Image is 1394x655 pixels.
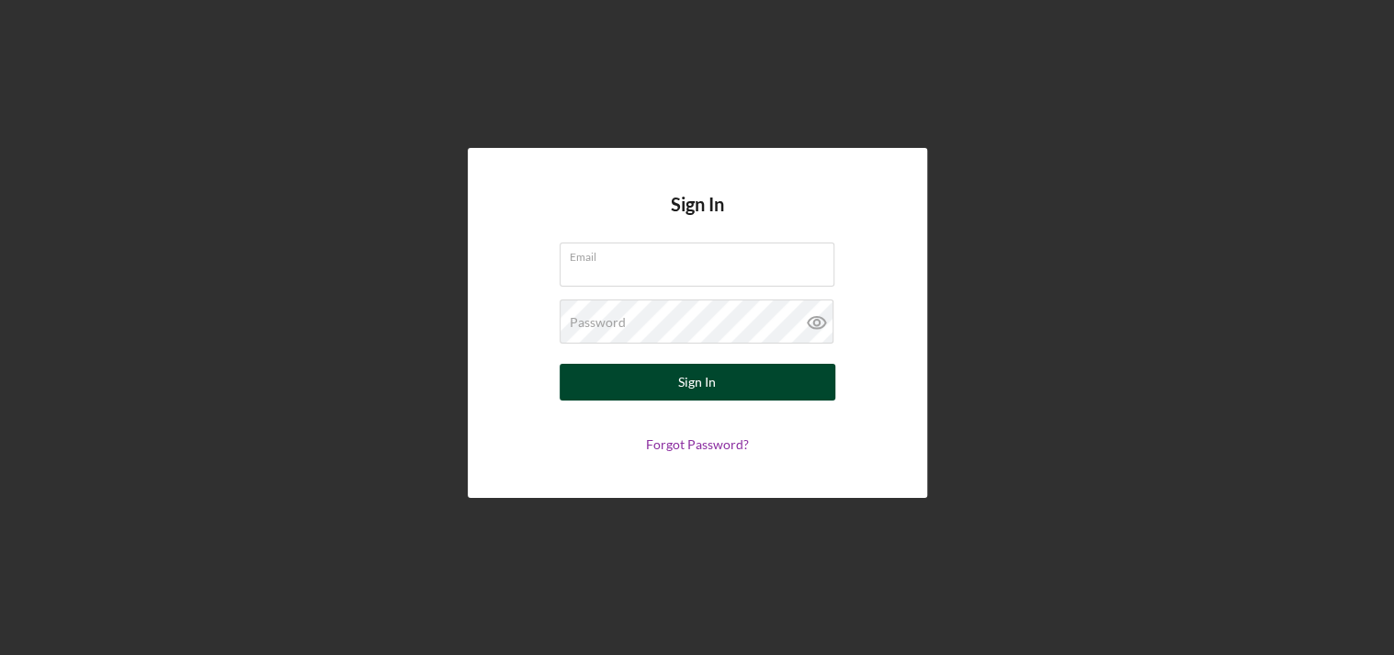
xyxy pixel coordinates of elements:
[646,436,749,452] a: Forgot Password?
[671,194,724,243] h4: Sign In
[570,243,834,264] label: Email
[678,364,716,401] div: Sign In
[560,364,835,401] button: Sign In
[570,315,626,330] label: Password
